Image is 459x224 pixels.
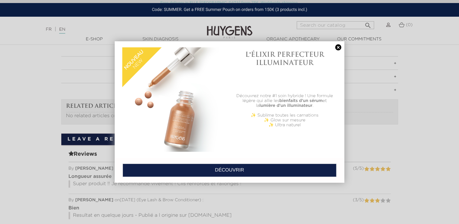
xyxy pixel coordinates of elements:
p: Découvrez notre #1 soin hybride ! Une formule légère qui allie les et la . [233,93,337,108]
b: lumière d'un illuminateur [259,104,312,108]
p: ✨ Glow sur mesure [233,118,337,123]
p: ✨ Sublime toutes les carnations [233,113,337,118]
h1: L'ÉLIXIR PERFECTEUR ILLUMINATEUR [233,50,337,66]
b: bienfaits d'un sérum [279,99,323,103]
a: DÉCOUVRIR [123,164,336,177]
p: ✨ Ultra naturel [233,123,337,127]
